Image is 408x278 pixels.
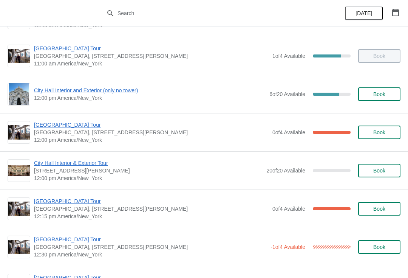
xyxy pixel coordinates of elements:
span: [STREET_ADDRESS][PERSON_NAME] [34,167,263,174]
span: [GEOGRAPHIC_DATA] Tour [34,45,269,52]
button: Book [358,202,400,216]
span: [GEOGRAPHIC_DATA] Tour [34,197,269,205]
span: 12:30 pm America/New_York [34,251,267,258]
span: 12:00 pm America/New_York [34,136,269,144]
button: [DATE] [345,6,383,20]
span: 11:00 am America/New_York [34,60,269,67]
img: City Hall Tower Tour | City Hall Visitor Center, 1400 John F Kennedy Boulevard Suite 121, Philade... [8,240,30,255]
span: Book [373,129,385,135]
span: 0 of 4 Available [272,129,305,135]
span: [GEOGRAPHIC_DATA] Tour [34,236,267,243]
span: 12:00 pm America/New_York [34,94,266,102]
img: City Hall Tower Tour | City Hall Visitor Center, 1400 John F Kennedy Boulevard Suite 121, Philade... [8,125,30,140]
button: Book [358,126,400,139]
span: City Hall Interior & Exterior Tour [34,159,263,167]
span: 12:15 pm America/New_York [34,213,269,220]
span: City Hall Interior and Exterior (only no tower) [34,87,266,94]
span: Book [373,244,385,250]
button: Book [358,240,400,254]
span: [GEOGRAPHIC_DATA] Tour [34,121,269,129]
input: Search [117,6,306,20]
span: [GEOGRAPHIC_DATA], [STREET_ADDRESS][PERSON_NAME] [34,205,269,213]
span: 20 of 20 Available [266,168,305,174]
span: Book [373,206,385,212]
img: City Hall Interior and Exterior (only no tower) | | 12:00 pm America/New_York [9,83,29,105]
span: [GEOGRAPHIC_DATA], [STREET_ADDRESS][PERSON_NAME] [34,52,269,60]
button: Book [358,87,400,101]
img: City Hall Interior & Exterior Tour | 1400 John F Kennedy Boulevard, Suite 121, Philadelphia, PA, ... [8,165,30,176]
span: [GEOGRAPHIC_DATA], [STREET_ADDRESS][PERSON_NAME] [34,129,269,136]
img: City Hall Tower Tour | City Hall Visitor Center, 1400 John F Kennedy Boulevard Suite 121, Philade... [8,202,30,216]
span: 12:00 pm America/New_York [34,174,263,182]
span: -1 of 4 Available [270,244,305,250]
span: 6 of 20 Available [269,91,305,97]
span: 1 of 4 Available [272,53,305,59]
span: 0 of 4 Available [272,206,305,212]
span: [GEOGRAPHIC_DATA], [STREET_ADDRESS][PERSON_NAME] [34,243,267,251]
span: [DATE] [355,10,372,16]
img: City Hall Tower Tour | City Hall Visitor Center, 1400 John F Kennedy Boulevard Suite 121, Philade... [8,49,30,64]
button: Book [358,164,400,177]
span: Book [373,168,385,174]
span: Book [373,91,385,97]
